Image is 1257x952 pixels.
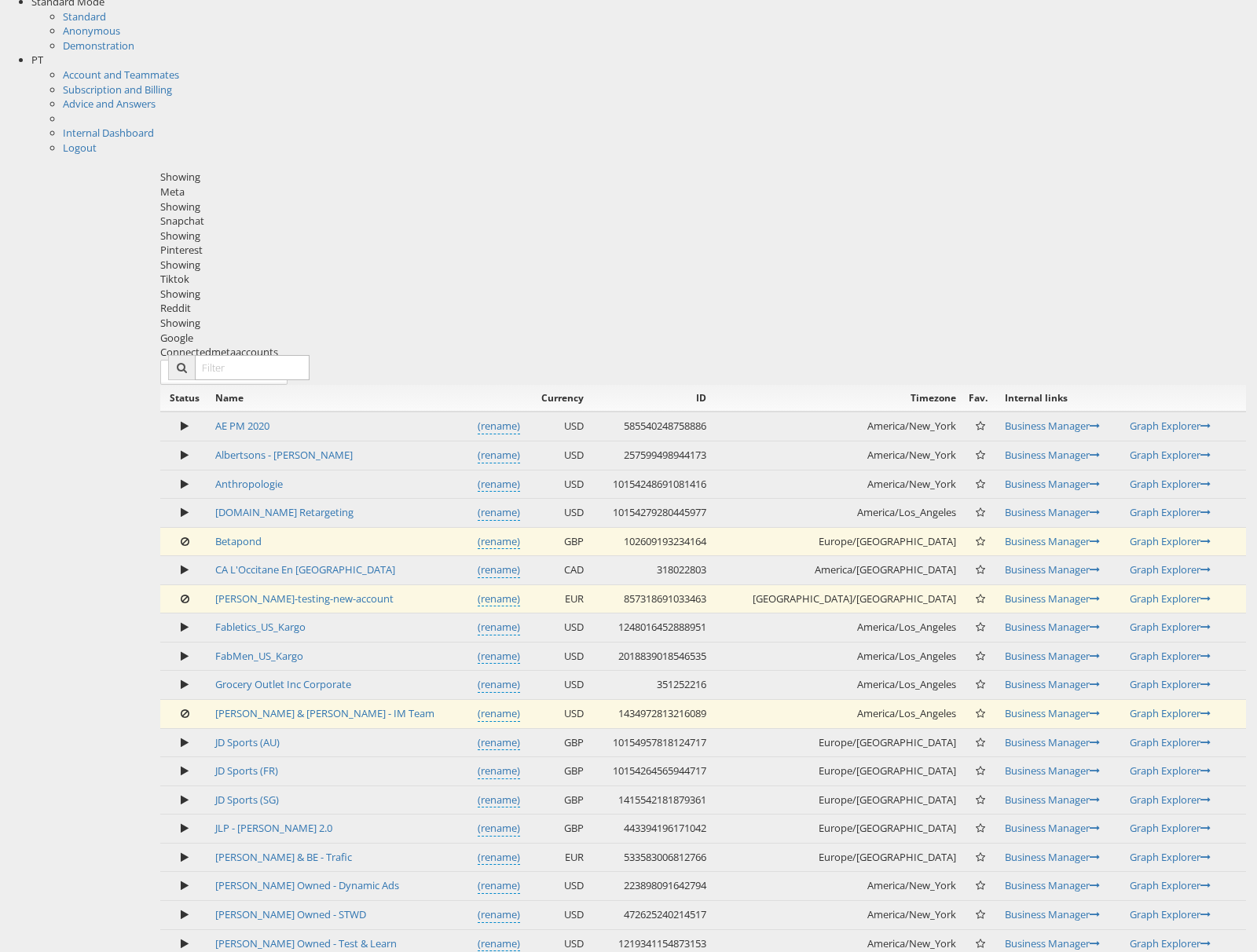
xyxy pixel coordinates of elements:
[713,671,962,700] td: America/Los_Angeles
[1130,419,1211,433] a: Graph Explorer
[590,556,713,585] td: 318022803
[526,613,590,643] td: USD
[1130,907,1211,921] a: Graph Explorer
[1130,591,1211,606] a: Graph Explorer
[713,470,962,499] td: America/New_York
[1005,562,1100,577] a: Business Manager
[160,360,288,386] button: ConnectmetaAccounts
[160,258,1246,273] div: Showing
[713,584,962,613] td: [GEOGRAPHIC_DATA]/[GEOGRAPHIC_DATA]
[999,385,1123,412] th: Internal links
[590,527,713,556] td: 102609193234164
[713,527,962,556] td: Europe/[GEOGRAPHIC_DATA]
[1005,878,1100,892] a: Business Manager
[215,793,279,807] a: JD Sports (SG)
[160,243,1246,258] div: Pinterest
[713,700,962,729] td: America/Los_Angeles
[478,706,520,722] a: (rename)
[713,728,962,757] td: Europe/[GEOGRAPHIC_DATA]
[160,170,1246,185] div: Showing
[1130,821,1211,835] a: Graph Explorer
[1130,562,1211,577] a: Graph Explorer
[713,843,962,872] td: Europe/[GEOGRAPHIC_DATA]
[478,620,520,635] a: (rename)
[1005,735,1100,749] a: Business Manager
[526,556,590,585] td: CAD
[215,907,366,921] a: [PERSON_NAME] Owned - STWD
[211,345,236,359] span: meta
[1130,677,1211,691] a: Graph Explorer
[1130,620,1211,634] a: Graph Explorer
[526,412,590,441] td: USD
[1005,620,1100,634] a: Business Manager
[478,907,520,923] a: (rename)
[478,936,520,952] a: (rename)
[590,700,713,729] td: 1434972813216089
[1005,907,1100,921] a: Business Manager
[1005,591,1100,606] a: Business Manager
[478,477,520,492] a: (rename)
[478,763,520,779] a: (rename)
[1130,735,1211,749] a: Graph Explorer
[590,642,713,671] td: 2018839018546535
[590,815,713,844] td: 443394196171042
[590,757,713,786] td: 10154264565944717
[1005,448,1100,462] a: Business Manager
[215,735,280,749] a: JD Sports (AU)
[713,642,962,671] td: America/Los_Angeles
[160,287,1246,302] div: Showing
[526,785,590,815] td: GBP
[526,843,590,872] td: EUR
[215,534,262,548] a: Betapond
[160,345,1246,360] div: Connected accounts
[713,815,962,844] td: Europe/[GEOGRAPHIC_DATA]
[160,185,1246,200] div: Meta
[160,272,1246,287] div: Tiktok
[526,757,590,786] td: GBP
[478,878,520,894] a: (rename)
[713,872,962,901] td: America/New_York
[1005,419,1100,433] a: Business Manager
[1005,821,1100,835] a: Business Manager
[1130,936,1211,950] a: Graph Explorer
[526,671,590,700] td: USD
[1005,850,1100,864] a: Business Manager
[1130,448,1211,462] a: Graph Explorer
[215,677,351,691] a: Grocery Outlet Inc Corporate
[215,448,353,462] a: Albertsons - [PERSON_NAME]
[31,53,43,67] span: PT
[215,620,306,634] a: Fabletics_US_Kargo
[713,757,962,786] td: Europe/[GEOGRAPHIC_DATA]
[1130,763,1211,778] a: Graph Explorer
[478,562,520,578] a: (rename)
[63,141,97,155] a: Logout
[1130,649,1211,663] a: Graph Explorer
[160,331,1246,346] div: Google
[1130,534,1211,548] a: Graph Explorer
[713,785,962,815] td: Europe/[GEOGRAPHIC_DATA]
[160,301,1246,316] div: Reddit
[526,642,590,671] td: USD
[526,728,590,757] td: GBP
[478,505,520,521] a: (rename)
[713,499,962,528] td: America/Los_Angeles
[215,419,269,433] a: AE PM 2020
[590,671,713,700] td: 351252216
[160,200,1246,214] div: Showing
[63,126,154,140] a: Internal Dashboard
[526,700,590,729] td: USD
[160,385,209,412] th: Status
[1005,706,1100,720] a: Business Manager
[160,316,1246,331] div: Showing
[962,385,999,412] th: Fav.
[590,613,713,643] td: 1248016452888951
[526,470,590,499] td: USD
[1005,677,1100,691] a: Business Manager
[63,68,179,82] a: Account and Teammates
[1130,477,1211,491] a: Graph Explorer
[160,229,1246,243] div: Showing
[713,441,962,470] td: America/New_York
[590,470,713,499] td: 10154248691081416
[1005,534,1100,548] a: Business Manager
[713,385,962,412] th: Timezone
